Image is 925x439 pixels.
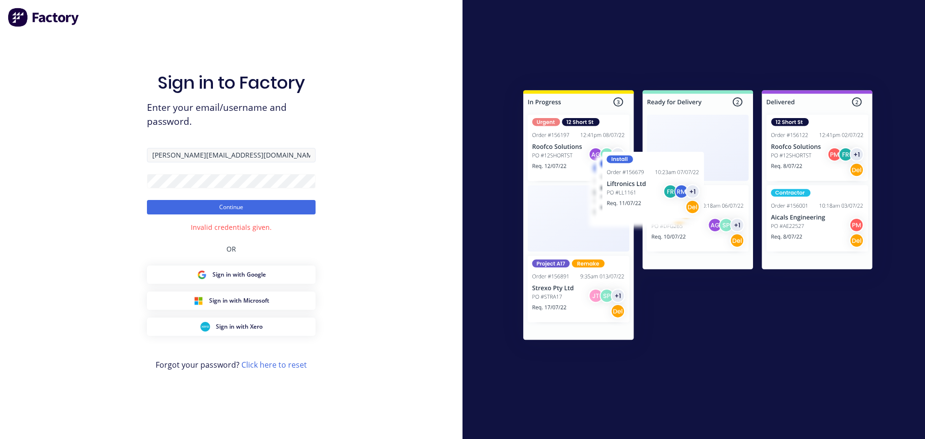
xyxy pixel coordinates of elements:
[200,322,210,332] img: Xero Sign in
[156,359,307,371] span: Forgot your password?
[241,359,307,370] a: Click here to reset
[226,232,236,266] div: OR
[191,222,272,232] div: Invalid credentials given.
[147,318,316,336] button: Xero Sign inSign in with Xero
[197,270,207,279] img: Google Sign in
[212,270,266,279] span: Sign in with Google
[8,8,80,27] img: Factory
[194,296,203,306] img: Microsoft Sign in
[147,292,316,310] button: Microsoft Sign inSign in with Microsoft
[147,101,316,129] span: Enter your email/username and password.
[502,71,894,363] img: Sign in
[147,148,316,162] input: Email/Username
[147,200,316,214] button: Continue
[216,322,263,331] span: Sign in with Xero
[209,296,269,305] span: Sign in with Microsoft
[147,266,316,284] button: Google Sign inSign in with Google
[158,72,305,93] h1: Sign in to Factory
